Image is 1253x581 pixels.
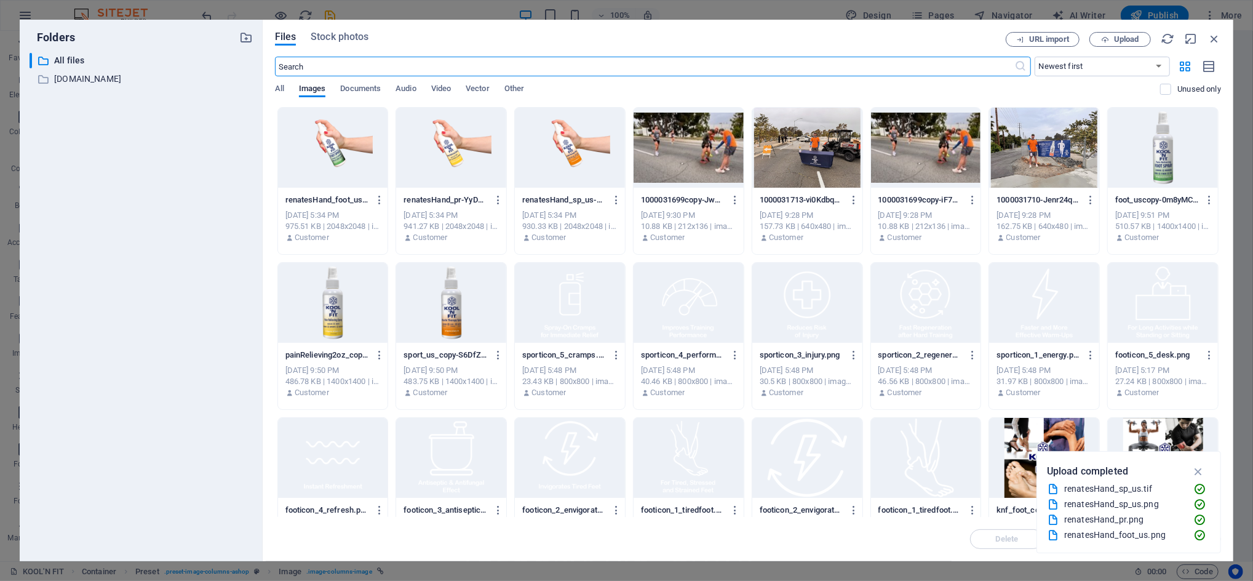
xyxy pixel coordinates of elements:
button: URL import [1006,32,1080,47]
div: 483.75 KB | 1400x1400 | image/png [404,376,499,387]
i: Reload [1161,32,1174,46]
span: Video [431,81,451,98]
p: Customer [1124,232,1159,243]
div: 930.33 KB | 2048x2048 | image/png [522,221,618,232]
p: sporticon_3_injury.png [760,350,843,361]
span: Upload [1114,36,1139,43]
p: sport_us_copy-S6DfZiyF7HDm3vA5Duhf3w.png [404,350,487,361]
p: renatesHand_pr-YyDA3OZMq6d44ji3p0EDAQ.png [404,194,487,206]
p: Customer [531,232,566,243]
p: footicon_1_tiredfoot.png [878,505,962,516]
p: Customer [650,232,685,243]
p: renatesHand_sp_us-Td3DZ3E18TL2VGJxHRZimQ.png [522,194,606,206]
div: [DATE] 5:34 PM [404,210,499,221]
div: [DATE] 5:17 PM [1115,365,1211,376]
p: Customer [769,232,803,243]
div: 40.46 KB | 800x800 | image/png [641,376,736,387]
p: 1000031713-vi0KdbqVj5MBRJLBUifnbQ.jpg [760,194,843,206]
p: sporticon_2_regeneration.png [878,350,962,361]
div: [DOMAIN_NAME] [30,71,253,87]
p: Customer [413,387,448,398]
p: Customer [295,387,329,398]
p: sporticon_1_energy.png [996,350,1080,361]
p: Upload completed [1047,463,1128,479]
div: [DATE] 5:48 PM [996,365,1092,376]
div: [DATE] 5:48 PM [760,365,855,376]
p: Customer [769,387,803,398]
p: [DOMAIN_NAME] [54,72,230,86]
p: footicon_5_desk.png [1115,350,1199,361]
p: Customer [295,232,329,243]
p: Customer [1124,387,1159,398]
span: URL import [1029,36,1069,43]
div: 10.88 KB | 212x136 | image/jpeg [878,221,974,232]
span: Stock photos [311,30,368,44]
p: sporticon_5_cramps.png [522,350,606,361]
p: Customer [531,387,566,398]
span: Audio [396,81,416,98]
div: [DATE] 9:51 PM [1115,210,1211,221]
div: [DATE] 9:50 PM [285,365,381,376]
p: knf_foot_collage.jpg [996,505,1080,516]
div: ​ [30,53,32,68]
p: Customer [413,232,448,243]
div: [DATE] 5:34 PM [285,210,381,221]
div: [DATE] 9:28 PM [760,210,855,221]
p: footicon_2_envigorates.png [760,505,843,516]
p: Customer [1006,232,1041,243]
p: renatesHand_foot_us-4n3EeQtssb8hpZJ8njYDNw.png [285,194,369,206]
p: sporticon_4_performance.png [641,350,725,361]
div: [DATE] 5:34 PM [522,210,618,221]
p: footicon_4_refresh.png [285,505,369,516]
div: [DATE] 9:28 PM [996,210,1092,221]
span: Images [299,81,326,98]
p: Folders [30,30,75,46]
p: footicon_3_antiseptic.png [404,505,487,516]
div: [DATE] 9:28 PM [878,210,974,221]
p: painRelieving2oz_copy-57NgQK5Zp_2LZAcjwifzcA.png [285,350,369,361]
i: Minimize [1184,32,1198,46]
span: Documents [340,81,381,98]
input: Search [275,57,1015,76]
div: [DATE] 5:48 PM [641,365,736,376]
div: 975.51 KB | 2048x2048 | image/png [285,221,381,232]
p: Customer [888,232,922,243]
div: renatesHand_foot_us.png [1064,528,1183,542]
div: 941.27 KB | 2048x2048 | image/png [404,221,499,232]
div: 157.73 KB | 640x480 | image/jpeg [760,221,855,232]
div: 27.24 KB | 800x800 | image/png [1115,376,1211,387]
div: 30.5 KB | 800x800 | image/png [760,376,855,387]
div: 486.78 KB | 1400x1400 | image/png [285,376,381,387]
i: Create new folder [239,31,253,44]
p: Customer [888,387,922,398]
div: 23.43 KB | 800x800 | image/png [522,376,618,387]
div: renatesHand_sp_us.png [1064,497,1183,511]
button: Upload [1089,32,1151,47]
div: [DATE] 9:30 PM [641,210,736,221]
div: renatesHand_sp_us.tif [1064,482,1183,496]
span: Other [504,81,524,98]
div: 31.97 KB | 800x800 | image/png [996,376,1092,387]
p: footicon_1_tiredfoot.png [641,505,725,516]
div: [DATE] 5:48 PM [878,365,974,376]
div: 10.88 KB | 212x136 | image/jpeg [641,221,736,232]
p: All files [54,54,230,68]
p: Customer [1006,387,1041,398]
p: footicon_2_envigorates.png [522,505,606,516]
p: 1000031699copy-iF7hisDlcfkgH6pYVu0Svg.jpg [878,194,962,206]
div: renatesHand_pr.png [1064,513,1183,527]
p: Customer [650,387,685,398]
span: All [275,81,284,98]
div: 46.56 KB | 800x800 | image/png [878,376,974,387]
p: Displays only files that are not in use on the website. Files added during this session can still... [1177,84,1221,95]
div: [DATE] 5:48 PM [522,365,618,376]
p: foot_uscopy-0m8yMCrCn64tmeBBqiPRBg.png [1115,194,1199,206]
div: 162.75 KB | 640x480 | image/jpeg [996,221,1092,232]
span: Files [275,30,296,44]
i: Close [1207,32,1221,46]
div: 510.57 KB | 1400x1400 | image/png [1115,221,1211,232]
div: [DATE] 9:50 PM [404,365,499,376]
p: 1000031710-Jenr24qZ99u65dyZbNPRUQ.jpg [996,194,1080,206]
span: Vector [466,81,490,98]
p: 1000031699copy-JwHjeVwoegSrgvndTESmBg.jpg [641,194,725,206]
